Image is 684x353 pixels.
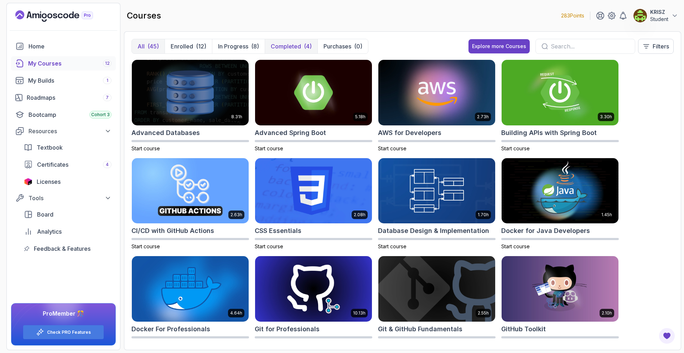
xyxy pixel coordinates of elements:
div: Home [28,42,112,51]
span: 7 [106,95,109,100]
a: courses [11,56,116,71]
span: 12 [105,61,110,66]
button: Completed(4) [265,39,317,53]
button: Check PRO Features [23,325,104,339]
span: Start course [501,243,530,249]
button: Enrolled(12) [165,39,212,53]
h2: Docker For Professionals [131,324,210,334]
span: Start course [131,243,160,249]
h2: AWS for Developers [378,128,441,138]
span: Feedback & Features [34,244,90,253]
span: Start course [255,342,283,348]
span: Start course [131,145,160,151]
p: 2.73h [477,114,489,120]
p: Filters [653,42,669,51]
img: CI/CD with GitHub Actions card [132,158,249,224]
img: Docker For Professionals card [132,256,249,322]
a: home [11,39,116,53]
h2: CSS Essentials [255,226,301,236]
a: textbook [20,140,116,155]
span: Start course [255,243,283,249]
p: 2.55h [478,310,489,316]
button: Purchases(0) [317,39,368,53]
span: Start course [378,145,406,151]
img: Git for Professionals card [255,256,372,322]
a: builds [11,73,116,88]
img: AWS for Developers card [378,60,495,125]
p: 8.31h [231,114,242,120]
span: Start course [501,342,530,348]
p: Completed [271,42,301,51]
p: 2.10h [602,310,612,316]
span: Start course [378,342,406,348]
button: Open Feedback Button [658,327,675,344]
div: Bootcamp [28,110,112,119]
p: All [138,42,145,51]
h2: CI/CD with GitHub Actions [131,226,214,236]
p: Student [650,16,668,23]
span: Board [37,210,53,219]
img: Database Design & Implementation card [378,158,495,224]
span: Start course [255,145,283,151]
span: Start course [501,145,530,151]
button: In Progress(8) [212,39,265,53]
p: 2.63h [230,212,242,218]
img: Advanced Databases card [132,60,249,125]
h2: GitHub Toolkit [501,324,546,334]
h2: Building APIs with Spring Boot [501,128,597,138]
img: Docker for Java Developers card [502,158,618,224]
p: Purchases [323,42,351,51]
img: GitHub Toolkit card [502,256,618,322]
button: Resources [11,125,116,137]
p: Enrolled [171,42,193,51]
span: Textbook [37,143,63,152]
img: Advanced Spring Boot card [255,60,372,125]
div: Explore more Courses [472,43,526,50]
span: Certificates [37,160,68,169]
a: bootcamp [11,108,116,122]
h2: Advanced Spring Boot [255,128,326,138]
button: Explore more Courses [468,39,530,53]
div: My Courses [28,59,112,68]
a: Check PRO Features [47,329,91,335]
button: user profile imageKRISZStudent [633,9,678,23]
span: 4 [106,162,109,167]
a: analytics [20,224,116,239]
button: Tools [11,192,116,204]
input: Search... [551,42,629,51]
p: 4.64h [230,310,242,316]
span: Cohort 3 [91,112,110,118]
h2: courses [127,10,161,21]
span: Licenses [37,177,61,186]
p: In Progress [218,42,248,51]
img: user profile image [633,9,647,22]
img: jetbrains icon [24,178,32,185]
h2: Docker for Java Developers [501,226,590,236]
div: (0) [354,42,362,51]
div: Tools [28,194,112,202]
a: Landing page [15,10,109,22]
div: My Builds [28,76,112,85]
a: certificates [20,157,116,172]
div: (4) [304,42,312,51]
p: KRISZ [650,9,668,16]
a: board [20,207,116,222]
div: Resources [28,127,112,135]
img: CSS Essentials card [255,158,372,224]
p: 2.08h [354,212,366,218]
h2: Database Design & Implementation [378,226,489,236]
h2: Advanced Databases [131,128,200,138]
img: Building APIs with Spring Boot card [502,60,618,125]
a: feedback [20,242,116,256]
span: 1 [107,78,108,83]
div: (12) [196,42,206,51]
a: licenses [20,175,116,189]
h2: Git for Professionals [255,324,320,334]
p: 3.30h [600,114,612,120]
h2: Git & GitHub Fundamentals [378,324,462,334]
p: 283 Points [561,12,584,19]
p: 10.13h [353,310,366,316]
div: (45) [147,42,159,51]
p: 5.18h [355,114,366,120]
